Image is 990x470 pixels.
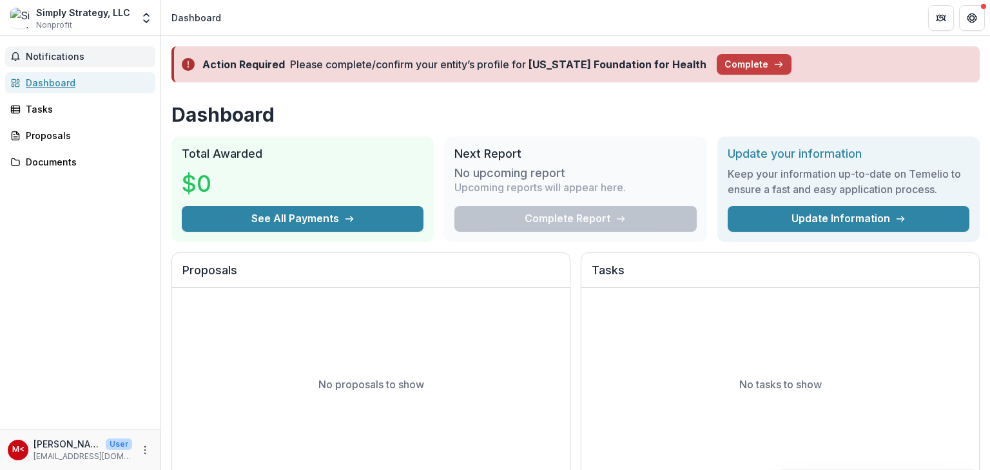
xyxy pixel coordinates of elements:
p: User [106,438,132,450]
strong: [US_STATE] Foundation for Health [529,58,706,71]
a: Tasks [5,99,155,120]
div: Documents [26,155,145,169]
div: Action Required [202,57,285,72]
span: Notifications [26,52,150,62]
a: Documents [5,151,155,173]
div: Tasks [26,102,145,116]
a: Dashboard [5,72,155,93]
h2: Update your information [728,147,969,161]
p: [EMAIL_ADDRESS][DOMAIN_NAME] [34,451,132,462]
h2: Proposals [182,263,559,288]
p: Upcoming reports will appear here. [454,180,626,195]
h1: Dashboard [171,103,980,126]
p: [PERSON_NAME] <[EMAIL_ADDRESS][DOMAIN_NAME]> [34,437,101,451]
button: Complete [717,54,791,75]
div: Dashboard [26,76,145,89]
nav: breadcrumb [166,8,226,27]
img: Simply Strategy, LLC [10,8,31,28]
h2: Total Awarded [182,147,423,161]
a: Proposals [5,125,155,146]
div: Proposals [26,129,145,142]
h3: No upcoming report [454,166,565,180]
h3: Keep your information up-to-date on Temelio to ensure a fast and easy application process. [728,166,969,197]
div: Dashboard [171,11,221,24]
div: Ms. Reggi Rideout <rrideout@simplystrategy.net> [12,446,24,454]
button: See All Payments [182,206,423,232]
span: Nonprofit [36,19,72,31]
button: Get Help [959,5,985,31]
div: Please complete/confirm your entity’s profile for [290,57,706,72]
h2: Tasks [592,263,969,288]
h2: Next Report [454,147,696,161]
button: More [137,442,153,458]
button: Open entity switcher [137,5,155,31]
p: No proposals to show [318,377,424,392]
h3: $0 [182,166,211,201]
div: Simply Strategy, LLC [36,6,130,19]
button: Notifications [5,46,155,67]
p: No tasks to show [739,377,822,392]
a: Update Information [728,206,969,232]
button: Partners [928,5,954,31]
